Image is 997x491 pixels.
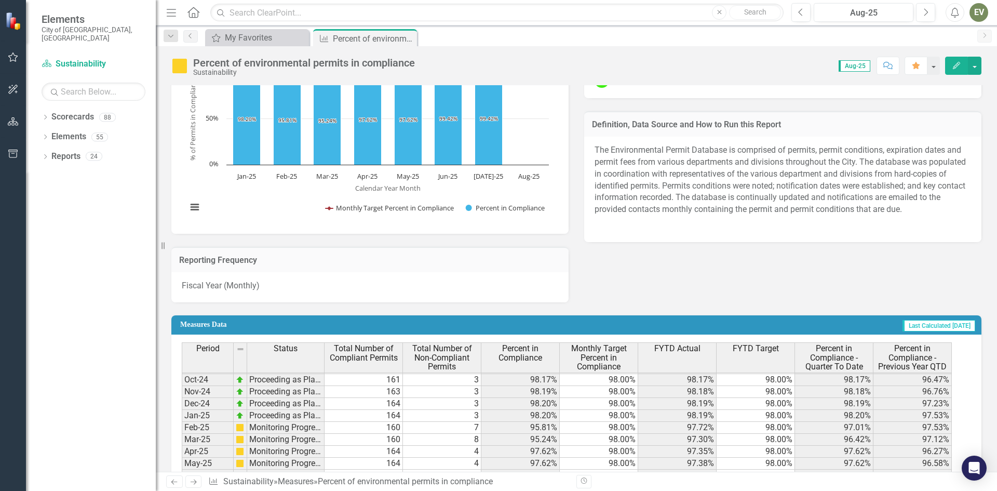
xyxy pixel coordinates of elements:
text: Calendar Year Month [355,183,421,193]
div: Percent of environmental permits in compliance [193,57,415,69]
img: zOikAAAAAElFTkSuQmCC [236,376,244,384]
text: 99.42% [439,115,457,122]
td: 98.00% [560,398,638,410]
text: Jan-25 [236,171,256,181]
path: Jul-25, 99.42196532. Percent in Compliance. [475,74,503,165]
a: Scorecards [51,111,94,123]
text: 95.24% [318,117,336,124]
td: 98.00% [717,422,795,434]
text: Feb-25 [276,171,297,181]
td: 97.35% [638,446,717,458]
td: Monitoring Progress [247,422,325,434]
td: 3 [403,410,481,422]
h3: Reporting Frequency [179,256,561,265]
td: 98.00% [717,458,795,470]
td: 98.00% [560,386,638,398]
td: 98.20% [481,398,560,410]
td: Proceeding as Planned [247,374,325,386]
td: 96.42% [795,434,873,446]
td: 97.53% [873,410,952,422]
td: 163 [325,386,403,398]
a: Elements [51,131,86,143]
td: 98.00% [560,470,638,482]
text: 50% [206,113,219,123]
td: 98.00% [717,398,795,410]
text: Mar-25 [316,171,338,181]
div: 88 [99,113,116,122]
img: zOikAAAAAElFTkSuQmCC [236,388,244,396]
span: Aug-25 [839,60,870,72]
td: 98.17% [795,374,873,386]
td: 1 [403,470,481,482]
path: Apr-25, 97.61904762. Percent in Compliance. [354,75,382,165]
div: Sustainability [193,69,415,76]
td: 98.19% [481,386,560,398]
div: 55 [91,132,108,141]
td: 97.72% [638,422,717,434]
td: 164 [325,446,403,458]
td: 98.00% [560,410,638,422]
img: cBAA0RP0Y6D5n+AAAAAElFTkSuQmCC [236,435,244,444]
div: Open Intercom Messenger [962,456,987,481]
td: 98.19% [638,398,717,410]
td: 170 [325,470,403,482]
td: 97.62% [795,458,873,470]
text: Aug-25 [518,171,540,181]
td: 98.00% [717,446,795,458]
td: 3 [403,374,481,386]
input: Search ClearPoint... [210,4,784,22]
td: Proceeding as Planned [247,410,325,422]
span: Percent in Compliance - Quarter To Date [797,344,871,371]
td: 97.62% [481,446,560,458]
td: 98.20% [795,410,873,422]
div: Percent of environmental permits in compliance [318,476,493,486]
div: Chart. Highcharts interactive chart. [182,68,558,223]
td: 98.00% [560,458,638,470]
td: 98.19% [795,398,873,410]
td: 97.61% [638,470,717,482]
p: Fiscal Year (Monthly) [182,280,558,292]
td: 7 [403,422,481,434]
span: Percent in Compliance - Previous Year QTD [875,344,949,371]
path: Feb-25, 95.80838323. Percent in Compliance. [274,77,301,165]
span: Monthly Target Percent in Compliance [562,344,636,371]
td: Proceeding as Planned [247,386,325,398]
td: 95.24% [481,434,560,446]
input: Search Below... [42,83,145,101]
td: 98.18% [638,386,717,398]
a: Sustainability [42,58,145,70]
td: Oct-24 [182,374,234,386]
td: 160 [325,434,403,446]
td: 98.00% [717,374,795,386]
span: Total Number of Compliant Permits [327,344,400,362]
td: 97.53% [873,422,952,434]
path: Jun-25, 99.41520468. Percent in Compliance. [435,74,462,165]
td: Jan-25 [182,410,234,422]
button: Show Percent in Compliance [466,203,545,213]
text: 99.42% [480,115,498,122]
td: 8 [403,434,481,446]
button: View chart menu, Chart [187,200,202,215]
text: Apr-25 [357,171,378,181]
td: 98.00% [717,410,795,422]
div: » » [208,476,569,488]
text: 95.81% [278,116,297,124]
text: % of Permits in Compliance [188,77,197,161]
text: Jun-25 [437,171,457,181]
path: Jan-25, 98.20359281. Percent in Compliance. [233,75,261,165]
img: Monitoring Progress [171,58,188,74]
span: Percent in Compliance [483,344,557,362]
td: 98.19% [638,410,717,422]
span: Period [196,344,220,353]
td: Monitoring Progress [247,446,325,458]
td: Proceeding as Planned [247,398,325,410]
td: 97.01% [795,422,873,434]
a: My Favorites [208,31,306,44]
td: 96.58% [873,458,952,470]
td: 164 [325,410,403,422]
text: [DATE]-25 [474,171,503,181]
span: Last Calculated [DATE] [902,320,975,331]
td: 96.27% [873,446,952,458]
a: Measures [278,476,314,486]
td: 164 [325,398,403,410]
